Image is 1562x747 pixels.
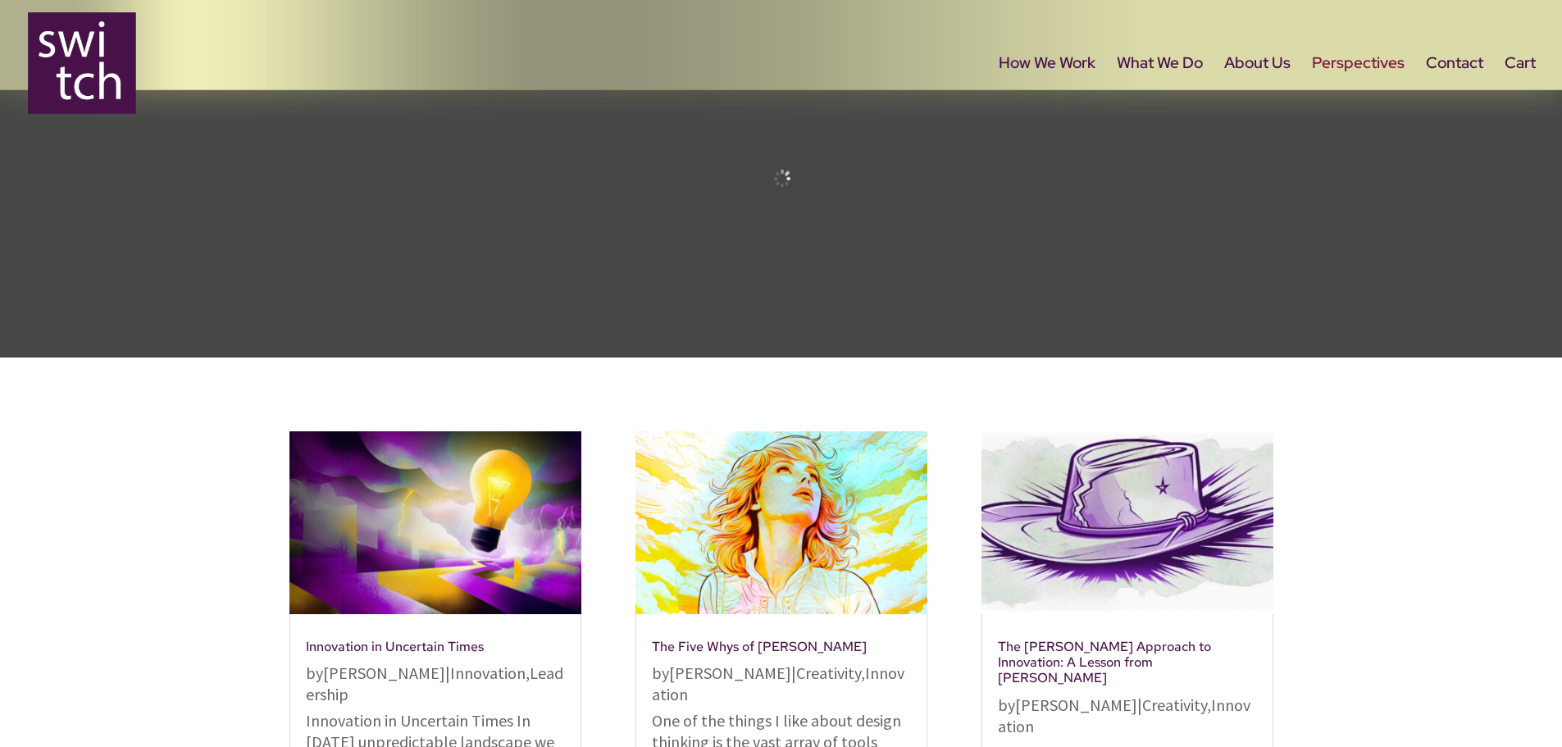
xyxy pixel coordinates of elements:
[669,663,791,683] a: [PERSON_NAME]
[289,431,581,614] img: Innovation in Uncertain Times
[999,57,1095,126] a: How We Work
[998,638,1211,686] a: The [PERSON_NAME] Approach to Innovation: A Lesson from [PERSON_NAME]
[652,663,904,704] a: Innovation
[1015,695,1137,715] a: [PERSON_NAME]
[1312,57,1405,126] a: Perspectives
[306,663,563,704] a: Leadership
[998,695,1250,736] a: Innovation
[998,695,1257,737] p: by | ,
[981,431,1273,614] img: The Workman’s Approach to Innovation: A Lesson from Chris Stapleton
[1117,57,1203,126] a: What We Do
[306,638,484,655] a: Innovation in Uncertain Times
[323,663,445,683] a: [PERSON_NAME]
[1224,57,1291,126] a: About Us
[1505,57,1536,126] a: Cart
[1426,57,1483,126] a: Contact
[1142,695,1207,715] a: Creativity
[306,663,565,705] p: by | ,
[450,663,526,683] a: Innovation
[652,663,911,705] p: by | ,
[652,638,867,655] a: The Five Whys of [PERSON_NAME]
[796,663,861,683] a: Creativity
[635,431,927,614] img: The Five Whys of Taylor Swift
